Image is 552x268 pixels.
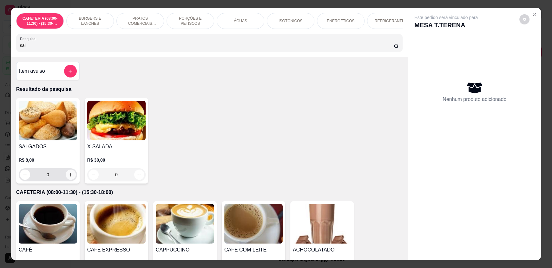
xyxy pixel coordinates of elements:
[72,16,108,26] p: BURGERS E LANCHES
[19,157,77,163] p: R$ 8,00
[234,18,247,23] p: ÁGUAS
[20,36,38,42] label: Pesquisa
[122,16,159,26] p: PRATOS COMERCIAIS (11:30-15:30)
[19,246,77,254] h4: CAFÉ
[224,246,283,254] h4: CAFÉ COM LEITE
[519,14,529,24] button: decrease-product-quantity
[375,18,407,23] p: REFRIGERANTES
[16,189,403,196] p: CAFETERIA (08:00-11:30) - (15:30-18:00)
[87,101,146,140] img: product-image
[19,67,45,75] h4: Item avulso
[19,101,77,140] img: product-image
[64,65,77,77] button: add-separate-item
[16,85,403,93] p: Resultado da pesquisa
[87,157,146,163] p: R$ 30,00
[20,42,394,49] input: Pesquisa
[87,204,146,244] img: product-image
[414,14,478,21] p: Este pedido será vinculado para
[87,143,146,151] h4: X-SALADA
[156,246,214,254] h4: CAPPUCCINO
[414,21,478,30] p: MESA T.TERENA
[19,143,77,151] h4: SALGADOS
[172,16,209,26] p: PORÇÕES E PETISCOS
[529,9,540,19] button: Close
[156,204,214,244] img: product-image
[293,246,351,254] h4: ACHOCOLATADO
[293,204,351,244] img: product-image
[87,246,146,254] h4: CAFÉ EXPRESSO
[443,96,506,103] p: Nenhum produto adicionado
[224,204,283,244] img: product-image
[66,170,76,180] button: increase-product-quantity
[327,18,354,23] p: ENERGÉTICOS
[20,170,30,180] button: decrease-product-quantity
[279,18,302,23] p: ISOTÔNICOS
[19,204,77,244] img: product-image
[22,16,58,26] p: CAFETERIA (08:00-11:30) - (15:30-18:00)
